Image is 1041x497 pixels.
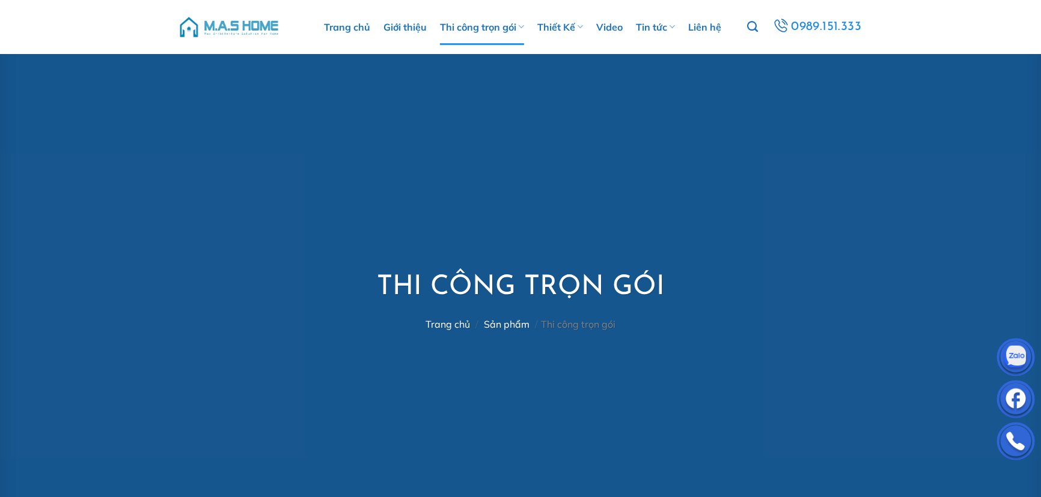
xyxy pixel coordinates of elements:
a: Trang chủ [426,318,470,330]
nav: Thi công trọn gói [377,319,665,330]
a: Video [596,9,623,45]
a: Sản phẩm [484,318,530,330]
img: Phone [998,425,1034,461]
a: Giới thiệu [383,9,427,45]
a: 0989.151.333 [768,16,865,38]
span: / [535,318,538,330]
a: Trang chủ [324,9,370,45]
span: / [475,318,478,330]
a: Thiết Kế [537,9,583,45]
img: Zalo [998,341,1034,377]
a: Tin tức [636,9,675,45]
img: Facebook [998,383,1034,419]
h1: Thi công trọn gói [377,270,665,306]
a: Tìm kiếm [747,14,758,40]
a: Thi công trọn gói [440,9,524,45]
img: M.A.S HOME – Tổng Thầu Thiết Kế Và Xây Nhà Trọn Gói [178,9,280,45]
a: Liên hệ [688,9,721,45]
span: 0989.151.333 [790,16,864,38]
